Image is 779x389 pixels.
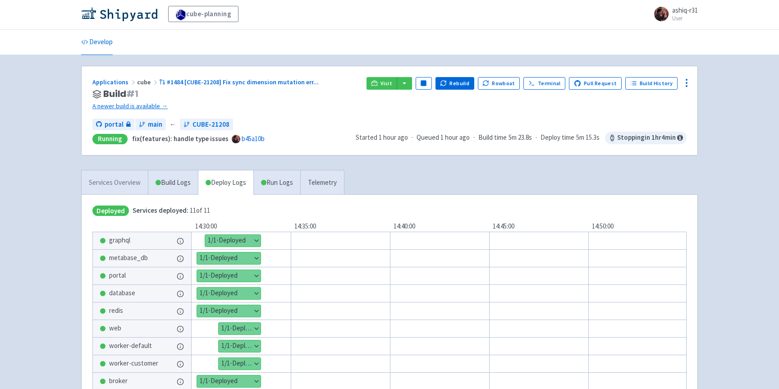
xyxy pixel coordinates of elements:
span: ← [170,119,176,130]
span: portal [109,270,126,281]
span: worker-default [109,341,152,351]
a: main [135,119,166,131]
time: 1 hour ago [379,133,408,142]
span: CUBE-21208 [192,119,229,130]
span: Started [356,133,408,142]
a: Telemetry [300,170,344,195]
span: Build time [478,133,507,143]
strong: fix(features): handle type issues [132,134,229,143]
span: Deploy time [541,133,574,143]
span: main [148,119,162,130]
a: Visit [367,77,397,90]
span: Build [103,89,138,99]
span: worker-customer [109,358,158,369]
a: CUBE-21208 [180,119,233,131]
button: Rebuild [435,77,474,90]
div: 14:35:00 [291,221,390,232]
span: database [109,288,135,298]
span: #1484 [CUBE-21208] Fix sync dimension mutation err ... [167,78,319,86]
a: Develop [81,30,113,55]
div: Running [92,134,128,144]
img: Shipyard logo [81,7,157,21]
button: Rowboat [478,77,520,90]
span: Visit [380,80,392,87]
a: Applications [92,78,137,86]
span: redis [109,306,123,316]
span: portal [105,119,124,130]
span: # 1 [126,87,138,100]
time: 1 hour ago [440,133,470,142]
span: Stopping in 1 hr 4 min [605,132,687,144]
span: cube [137,78,159,86]
span: web [109,323,121,334]
a: Run Logs [253,170,300,195]
span: graphql [109,235,130,246]
span: Services deployed: [133,206,188,215]
span: Deployed [92,206,129,216]
a: Build History [625,77,678,90]
span: metabase_db [109,253,148,263]
div: 14:50:00 [588,221,687,232]
div: 14:30:00 [192,221,291,232]
button: Pause [416,77,432,90]
span: 5m 15.3s [576,133,600,143]
span: broker [109,376,128,386]
a: portal [92,119,134,131]
div: 14:45:00 [489,221,588,232]
a: b45a10b [242,134,265,143]
a: #1484 [CUBE-21208] Fix sync dimension mutation err... [159,78,320,86]
a: Build Logs [148,170,198,195]
span: ashiq-r31 [672,6,698,14]
span: 11 of 11 [133,206,210,216]
small: User [672,15,698,21]
div: 14:40:00 [390,221,489,232]
a: ashiq-r31 User [649,7,698,21]
a: Deploy Logs [198,170,253,195]
a: A newer build is available → [92,101,359,111]
a: Terminal [523,77,565,90]
a: cube-planning [168,6,238,22]
div: · · · [356,132,687,144]
a: Pull Request [569,77,622,90]
a: Services Overview [82,170,148,195]
span: Queued [417,133,470,142]
span: 5m 23.8s [509,133,532,143]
